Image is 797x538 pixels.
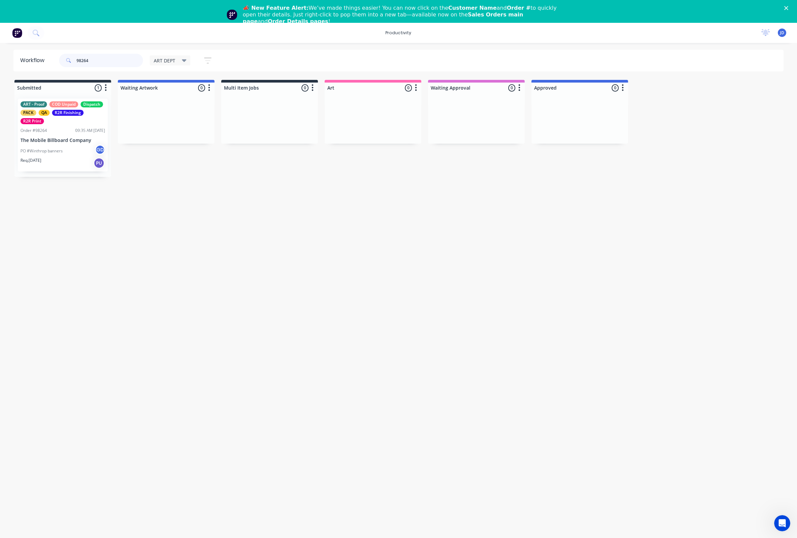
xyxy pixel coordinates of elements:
[39,110,50,116] div: QA
[20,101,47,107] div: ART - Proof
[20,157,41,163] p: Req. [DATE]
[52,110,84,116] div: R2R Finishing
[94,158,104,168] div: PU
[81,101,103,107] div: Dispatch
[243,5,560,25] div: We’ve made things easier! You can now click on the and to quickly open their details. Just right-...
[20,148,63,154] p: PO #Winthrop banners
[154,57,175,64] span: ART DEPT
[95,145,105,155] div: GD
[20,128,47,134] div: Order #98264
[49,101,78,107] div: COD Unpaid
[20,56,48,64] div: Workflow
[448,5,497,11] b: Customer Name
[243,11,523,25] b: Sales Orders main page
[12,28,22,38] img: Factory
[382,28,415,38] div: productivity
[268,18,328,25] b: Order Details pages
[784,6,791,10] div: Close
[75,128,105,134] div: 09:35 AM [DATE]
[20,110,36,116] div: PACK
[20,138,105,143] p: The Mobile Billboard Company
[227,9,237,20] img: Profile image for Team
[77,54,143,67] input: Search for orders...
[780,30,784,36] span: JD
[507,5,531,11] b: Order #
[243,5,309,11] b: 📣 New Feature Alert:
[20,118,44,124] div: R2R Print
[774,515,790,531] iframe: Intercom live chat
[18,99,108,172] div: ART - ProofCOD UnpaidDispatchPACKQAR2R FinishingR2R PrintOrder #9826409:35 AM [DATE]The Mobile Bi...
